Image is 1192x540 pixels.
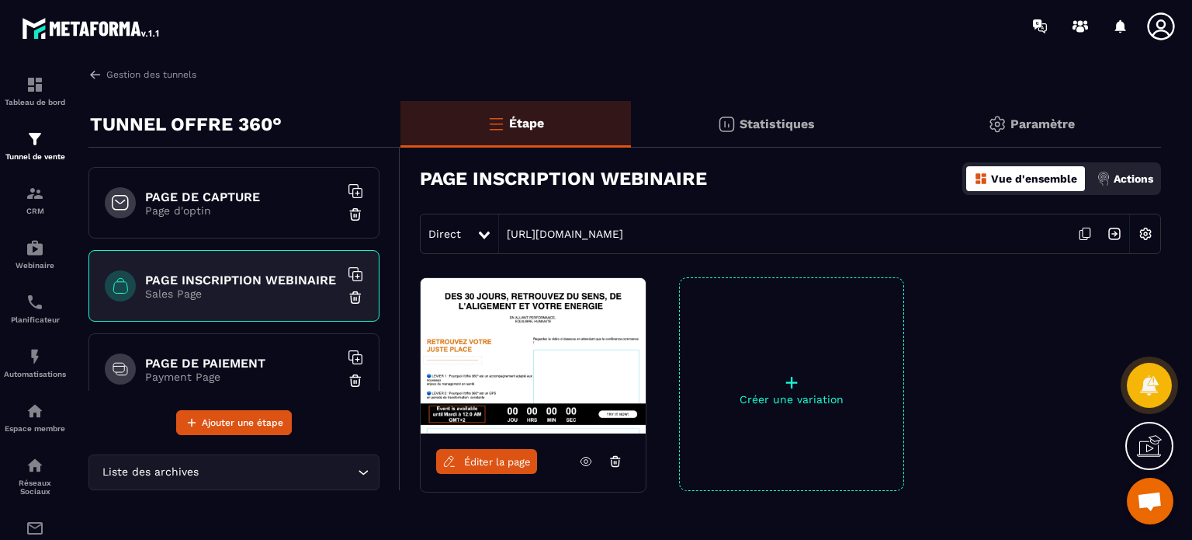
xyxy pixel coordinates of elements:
[436,449,537,474] a: Éditer la page
[4,390,66,444] a: automationsautomationsEspace membre
[202,415,283,430] span: Ajouter une étape
[4,315,66,324] p: Planificateur
[499,228,623,240] a: [URL][DOMAIN_NAME]
[26,239,44,257] img: automations
[4,207,66,215] p: CRM
[4,479,66,496] p: Réseaux Sociaux
[974,172,988,186] img: dashboard-orange.40269519.svg
[1100,219,1129,249] img: arrow-next.bcc2205e.svg
[26,402,44,420] img: automations
[4,424,66,433] p: Espace membre
[145,287,339,300] p: Sales Page
[26,75,44,94] img: formation
[4,281,66,336] a: schedulerschedulerPlanificateur
[145,356,339,371] h6: PAGE DE PAIEMENT
[1114,172,1153,185] p: Actions
[145,371,339,383] p: Payment Page
[487,114,505,133] img: bars-o.4a397970.svg
[145,204,339,217] p: Page d'optin
[509,116,544,131] p: Étape
[26,347,44,366] img: automations
[1010,117,1075,131] p: Paramètre
[88,68,102,82] img: arrow
[991,172,1077,185] p: Vue d'ensemble
[176,410,292,435] button: Ajouter une étape
[680,371,903,393] p: +
[420,168,707,190] h3: PAGE INSCRIPTION WEBINAIRE
[348,373,363,388] img: trash
[88,455,379,490] div: Search for option
[145,190,339,204] h6: PAGE DE CAPTURE
[4,64,66,118] a: formationformationTableau de bord
[1131,219,1160,249] img: setting-w.858f3a88.svg
[348,290,363,305] img: trash
[1097,172,1111,186] img: actions.d6e523a2.png
[4,98,66,106] p: Tableau de bord
[4,444,66,507] a: social-networksocial-networkRéseaux Sociaux
[1127,478,1173,524] a: Ouvrir le chat
[988,115,1007,134] img: setting-gr.5f69749f.svg
[421,278,646,434] img: image
[145,273,339,287] h6: PAGE INSCRIPTION WEBINAIRE
[717,115,736,134] img: stats.20deebd0.svg
[4,152,66,161] p: Tunnel de vente
[464,456,531,468] span: Éditer la page
[4,172,66,227] a: formationformationCRM
[740,117,815,131] p: Statistiques
[26,293,44,312] img: scheduler
[26,456,44,475] img: social-network
[88,68,196,82] a: Gestion des tunnels
[4,118,66,172] a: formationformationTunnel de vente
[26,184,44,203] img: formation
[680,393,903,406] p: Créer une variation
[428,228,461,240] span: Direct
[348,207,363,222] img: trash
[22,14,161,42] img: logo
[99,464,202,481] span: Liste des archives
[4,227,66,281] a: automationsautomationsWebinaire
[4,336,66,390] a: automationsautomationsAutomatisations
[26,519,44,538] img: email
[4,370,66,378] p: Automatisations
[202,464,354,481] input: Search for option
[90,109,282,140] p: TUNNEL OFFRE 360°
[4,261,66,270] p: Webinaire
[26,130,44,148] img: formation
